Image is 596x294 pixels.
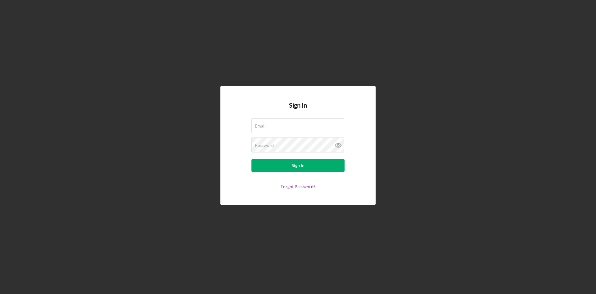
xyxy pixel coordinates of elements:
[255,124,266,128] label: Email
[289,102,307,118] h4: Sign In
[251,159,345,172] button: Sign In
[255,143,274,148] label: Password
[292,159,305,172] div: Sign In
[281,184,315,189] a: Forgot Password?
